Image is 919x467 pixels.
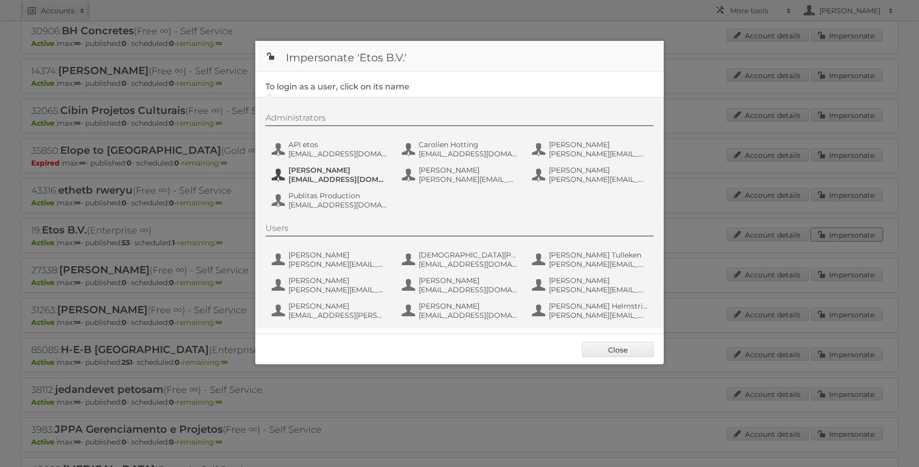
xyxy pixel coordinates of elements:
span: Publitas Production [288,191,388,200]
span: [EMAIL_ADDRESS][DOMAIN_NAME] [419,149,518,158]
span: [PERSON_NAME] [288,301,388,311]
span: [PERSON_NAME][EMAIL_ADDRESS][DOMAIN_NAME] [549,285,648,294]
span: [PERSON_NAME][EMAIL_ADDRESS][PERSON_NAME][DOMAIN_NAME] [288,260,388,269]
span: [EMAIL_ADDRESS][DOMAIN_NAME] [419,260,518,269]
span: [PERSON_NAME][EMAIL_ADDRESS][PERSON_NAME][DOMAIN_NAME] [419,175,518,184]
span: [PERSON_NAME][EMAIL_ADDRESS][DOMAIN_NAME] [288,285,388,294]
span: API etos [288,140,388,149]
button: [PERSON_NAME] [EMAIL_ADDRESS][DOMAIN_NAME] [401,275,521,295]
span: [PERSON_NAME] Tulleken [549,250,648,260]
span: [PERSON_NAME][EMAIL_ADDRESS][PERSON_NAME][PERSON_NAME][DOMAIN_NAME] [549,149,648,158]
button: [DEMOGRAPHIC_DATA][PERSON_NAME] [EMAIL_ADDRESS][DOMAIN_NAME] [401,249,521,270]
div: Users [265,223,654,237]
span: [EMAIL_ADDRESS][DOMAIN_NAME] [288,200,388,209]
button: [PERSON_NAME] [EMAIL_ADDRESS][DOMAIN_NAME] [271,165,391,185]
span: [PERSON_NAME][EMAIL_ADDRESS][PERSON_NAME][DOMAIN_NAME] [549,260,648,269]
span: [PERSON_NAME] [419,166,518,175]
a: Close [582,342,654,357]
legend: To login as a user, click on its name [265,82,409,91]
span: [PERSON_NAME] Helmstrijd [549,301,648,311]
button: [PERSON_NAME] [PERSON_NAME][EMAIL_ADDRESS][PERSON_NAME][DOMAIN_NAME] [401,165,521,185]
span: [EMAIL_ADDRESS][PERSON_NAME][DOMAIN_NAME] [288,311,388,320]
span: [PERSON_NAME] [549,140,648,149]
span: [DEMOGRAPHIC_DATA][PERSON_NAME] [419,250,518,260]
button: [PERSON_NAME] [EMAIL_ADDRESS][DOMAIN_NAME] [401,300,521,321]
span: Carolien Hotting [419,140,518,149]
span: [PERSON_NAME] [288,250,388,260]
button: [PERSON_NAME] [EMAIL_ADDRESS][PERSON_NAME][DOMAIN_NAME] [271,300,391,321]
button: [PERSON_NAME] Helmstrijd [PERSON_NAME][EMAIL_ADDRESS][DOMAIN_NAME] [531,300,651,321]
span: [EMAIL_ADDRESS][DOMAIN_NAME] [288,149,388,158]
span: [PERSON_NAME] [419,276,518,285]
span: [PERSON_NAME] [549,166,648,175]
span: [PERSON_NAME][EMAIL_ADDRESS][PERSON_NAME][DOMAIN_NAME] [549,175,648,184]
span: [PERSON_NAME] [419,301,518,311]
button: [PERSON_NAME] [PERSON_NAME][EMAIL_ADDRESS][PERSON_NAME][DOMAIN_NAME] [271,249,391,270]
button: [PERSON_NAME] [PERSON_NAME][EMAIL_ADDRESS][DOMAIN_NAME] [531,275,651,295]
button: Carolien Hotting [EMAIL_ADDRESS][DOMAIN_NAME] [401,139,521,159]
button: API etos [EMAIL_ADDRESS][DOMAIN_NAME] [271,139,391,159]
button: [PERSON_NAME] [PERSON_NAME][EMAIL_ADDRESS][DOMAIN_NAME] [271,275,391,295]
span: [PERSON_NAME][EMAIL_ADDRESS][DOMAIN_NAME] [549,311,648,320]
button: [PERSON_NAME] Tulleken [PERSON_NAME][EMAIL_ADDRESS][PERSON_NAME][DOMAIN_NAME] [531,249,651,270]
span: [EMAIL_ADDRESS][DOMAIN_NAME] [419,311,518,320]
button: [PERSON_NAME] [PERSON_NAME][EMAIL_ADDRESS][PERSON_NAME][DOMAIN_NAME] [531,165,651,185]
span: [PERSON_NAME] [288,166,388,175]
span: [EMAIL_ADDRESS][DOMAIN_NAME] [419,285,518,294]
button: Publitas Production [EMAIL_ADDRESS][DOMAIN_NAME] [271,190,391,211]
span: [EMAIL_ADDRESS][DOMAIN_NAME] [288,175,388,184]
h1: Impersonate 'Etos B.V.' [255,41,664,72]
span: [PERSON_NAME] [288,276,388,285]
span: [PERSON_NAME] [549,276,648,285]
div: Administrators [265,113,654,126]
button: [PERSON_NAME] [PERSON_NAME][EMAIL_ADDRESS][PERSON_NAME][PERSON_NAME][DOMAIN_NAME] [531,139,651,159]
